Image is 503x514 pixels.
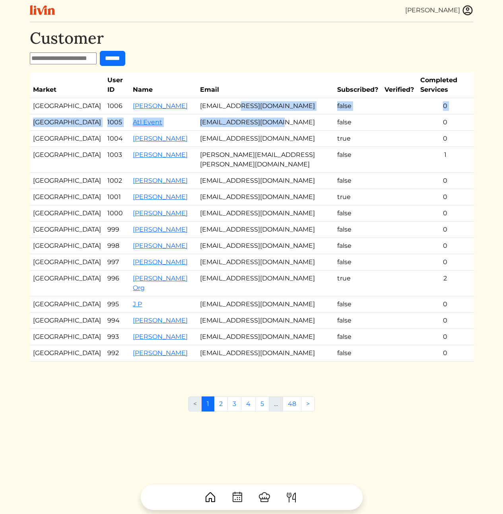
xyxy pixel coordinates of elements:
td: [EMAIL_ADDRESS][DOMAIN_NAME] [197,345,334,361]
td: [GEOGRAPHIC_DATA] [30,131,104,147]
img: CalendarDots-5bcf9d9080389f2a281d69619e1c85352834be518fbc73d9501aef674afc0d57.svg [231,491,244,504]
td: 0 [417,313,473,329]
td: 0 [417,296,473,313]
a: [PERSON_NAME] [133,177,188,184]
td: false [334,205,381,222]
a: [PERSON_NAME] [133,102,188,110]
img: livin-logo-a0d97d1a881af30f6274990eb6222085a2533c92bbd1e4f22c21b4f0d0e3210c.svg [30,5,55,15]
div: [PERSON_NAME] [405,6,460,15]
td: false [334,296,381,313]
td: 0 [417,173,473,189]
td: [GEOGRAPHIC_DATA] [30,114,104,131]
td: [GEOGRAPHIC_DATA] [30,313,104,329]
a: [PERSON_NAME] [133,333,188,340]
td: [GEOGRAPHIC_DATA] [30,147,104,173]
td: [EMAIL_ADDRESS][DOMAIN_NAME] [197,173,334,189]
a: [PERSON_NAME] [133,209,188,217]
td: 0 [417,254,473,271]
td: 1000 [104,205,130,222]
td: 1006 [104,98,130,114]
td: [GEOGRAPHIC_DATA] [30,271,104,296]
img: ForkKnife-55491504ffdb50bab0c1e09e7649658475375261d09fd45db06cec23bce548bf.svg [285,491,298,504]
td: [GEOGRAPHIC_DATA] [30,345,104,361]
td: [EMAIL_ADDRESS][DOMAIN_NAME] [197,238,334,254]
td: false [334,173,381,189]
td: false [334,222,381,238]
nav: Pages [188,396,315,418]
td: false [334,313,381,329]
td: 0 [417,131,473,147]
a: [PERSON_NAME] Org [133,274,188,292]
td: false [334,114,381,131]
td: true [334,189,381,205]
th: Completed Services [417,72,473,98]
td: [EMAIL_ADDRESS][DOMAIN_NAME] [197,313,334,329]
td: 0 [417,329,473,345]
td: false [334,238,381,254]
th: Subscribed? [334,72,381,98]
td: 997 [104,254,130,271]
a: 3 [227,396,241,412]
td: false [334,345,381,361]
img: House-9bf13187bcbb5817f509fe5e7408150f90897510c4275e13d0d5fca38e0b5951.svg [204,491,217,504]
td: 994 [104,313,130,329]
td: 999 [104,222,130,238]
a: [PERSON_NAME] [133,135,188,142]
td: 0 [417,189,473,205]
a: 4 [241,396,256,412]
h1: Customer [30,29,474,48]
td: [EMAIL_ADDRESS][DOMAIN_NAME] [197,114,334,131]
td: 1002 [104,173,130,189]
td: 0 [417,345,473,361]
a: 2 [214,396,228,412]
td: [EMAIL_ADDRESS][DOMAIN_NAME] [197,254,334,271]
td: 992 [104,345,130,361]
td: 993 [104,329,130,345]
td: 0 [417,114,473,131]
td: [GEOGRAPHIC_DATA] [30,222,104,238]
th: Market [30,72,104,98]
td: 2 [417,271,473,296]
td: 0 [417,205,473,222]
a: [PERSON_NAME] [133,258,188,266]
td: [EMAIL_ADDRESS][DOMAIN_NAME] [197,296,334,313]
td: [GEOGRAPHIC_DATA] [30,189,104,205]
td: [GEOGRAPHIC_DATA] [30,296,104,313]
a: [PERSON_NAME] [133,317,188,324]
td: [EMAIL_ADDRESS][DOMAIN_NAME] [197,189,334,205]
td: 0 [417,98,473,114]
td: 998 [104,238,130,254]
a: 48 [283,396,301,412]
td: true [334,131,381,147]
a: [PERSON_NAME] [133,151,188,158]
td: [GEOGRAPHIC_DATA] [30,238,104,254]
td: 0 [417,238,473,254]
img: ChefHat-a374fb509e4f37eb0702ca99f5f64f3b6956810f32a249b33092029f8484b388.svg [258,491,271,504]
td: [GEOGRAPHIC_DATA] [30,254,104,271]
a: 1 [202,396,214,412]
a: Next [301,396,315,412]
td: 995 [104,296,130,313]
td: [PERSON_NAME][EMAIL_ADDRESS][PERSON_NAME][DOMAIN_NAME] [197,147,334,173]
td: [EMAIL_ADDRESS][DOMAIN_NAME] [197,205,334,222]
td: [GEOGRAPHIC_DATA] [30,329,104,345]
th: User ID [104,72,130,98]
a: Atl Event [133,118,162,126]
td: [EMAIL_ADDRESS][DOMAIN_NAME] [197,329,334,345]
td: 1 [417,147,473,173]
td: 0 [417,222,473,238]
th: Email [197,72,334,98]
td: false [334,254,381,271]
th: Verified? [381,72,417,98]
th: Name [130,72,197,98]
a: [PERSON_NAME] [133,242,188,249]
td: false [334,329,381,345]
td: [EMAIL_ADDRESS][DOMAIN_NAME] [197,98,334,114]
td: [GEOGRAPHIC_DATA] [30,173,104,189]
a: 5 [255,396,269,412]
td: 1004 [104,131,130,147]
td: 1005 [104,114,130,131]
td: [GEOGRAPHIC_DATA] [30,98,104,114]
td: false [334,147,381,173]
td: true [334,271,381,296]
